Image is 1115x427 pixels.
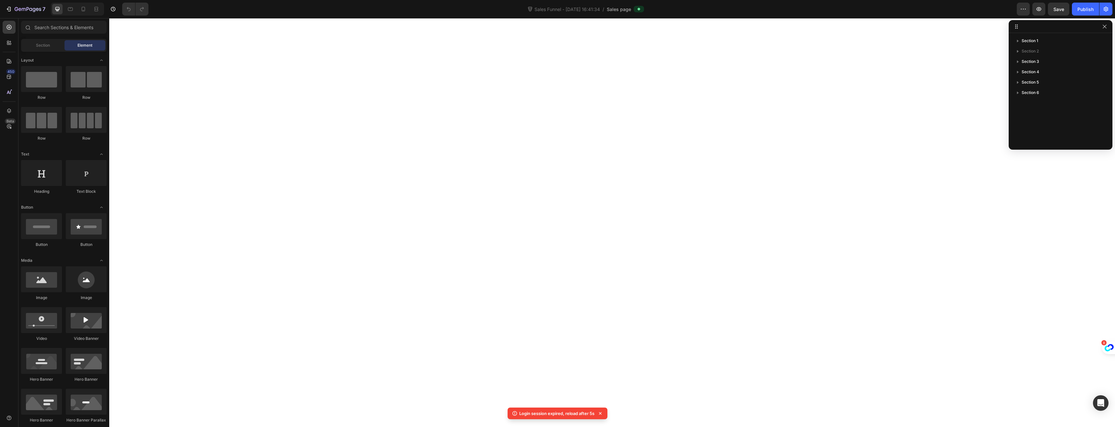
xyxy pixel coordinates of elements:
span: Section 3 [1022,58,1039,65]
span: Toggle open [96,202,107,213]
span: Section 5 [1022,79,1039,86]
div: Undo/Redo [122,3,148,16]
div: Button [21,242,62,248]
span: Text [21,151,29,157]
span: Toggle open [96,255,107,266]
span: Button [21,204,33,210]
span: / [603,6,604,13]
p: 7 [42,5,45,13]
span: Layout [21,57,34,63]
div: Hero Banner [21,376,62,382]
div: Video Banner [66,336,107,341]
div: Hero Banner [66,376,107,382]
div: Hero Banner Parallax [66,417,107,423]
span: Media [21,258,32,263]
div: 450 [6,69,16,74]
span: Section 1 [1022,38,1038,44]
span: Toggle open [96,55,107,65]
div: Beta [5,119,16,124]
div: Open Intercom Messenger [1093,395,1109,411]
div: Hero Banner [21,417,62,423]
p: Login session expired, reload after 5s [519,410,594,417]
span: Sales page [607,6,631,13]
span: Section 4 [1022,69,1039,75]
div: Row [66,95,107,100]
div: Button [66,242,107,248]
span: Sales Funnel - [DATE] 16:41:34 [533,6,601,13]
div: Video [21,336,62,341]
div: Row [66,135,107,141]
div: Image [21,295,62,301]
iframe: Design area [109,18,1115,427]
div: Row [21,135,62,141]
button: Publish [1072,3,1099,16]
button: Save [1048,3,1069,16]
input: Search Sections & Elements [21,21,107,34]
div: Image [66,295,107,301]
span: Save [1053,6,1064,12]
button: 7 [3,3,48,16]
span: Toggle open [96,149,107,159]
span: Section [36,42,50,48]
span: Section 6 [1022,89,1039,96]
span: Element [77,42,92,48]
div: Row [21,95,62,100]
span: Section 2 [1022,48,1039,54]
div: Heading [21,189,62,194]
div: Text Block [66,189,107,194]
div: Publish [1077,6,1094,13]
